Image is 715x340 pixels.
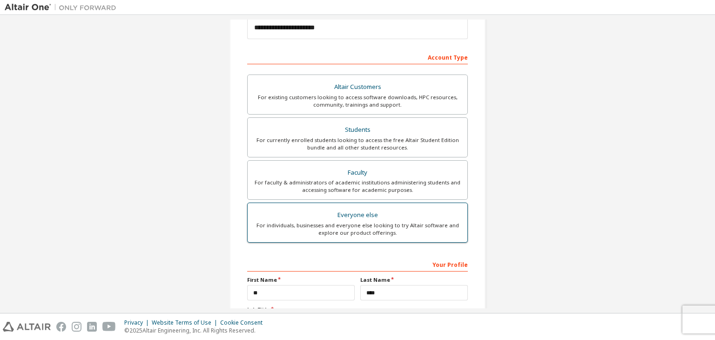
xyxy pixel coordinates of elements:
[253,179,462,194] div: For faculty & administrators of academic institutions administering students and accessing softwa...
[56,322,66,332] img: facebook.svg
[253,81,462,94] div: Altair Customers
[124,326,268,334] p: © 2025 Altair Engineering, Inc. All Rights Reserved.
[220,319,268,326] div: Cookie Consent
[253,209,462,222] div: Everyone else
[247,276,355,284] label: First Name
[72,322,81,332] img: instagram.svg
[5,3,121,12] img: Altair One
[360,276,468,284] label: Last Name
[152,319,220,326] div: Website Terms of Use
[247,306,468,313] label: Job Title
[253,166,462,179] div: Faculty
[247,49,468,64] div: Account Type
[253,222,462,237] div: For individuals, businesses and everyone else looking to try Altair software and explore our prod...
[253,136,462,151] div: For currently enrolled students looking to access the free Altair Student Edition bundle and all ...
[102,322,116,332] img: youtube.svg
[253,123,462,136] div: Students
[124,319,152,326] div: Privacy
[3,322,51,332] img: altair_logo.svg
[87,322,97,332] img: linkedin.svg
[253,94,462,109] div: For existing customers looking to access software downloads, HPC resources, community, trainings ...
[247,257,468,272] div: Your Profile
